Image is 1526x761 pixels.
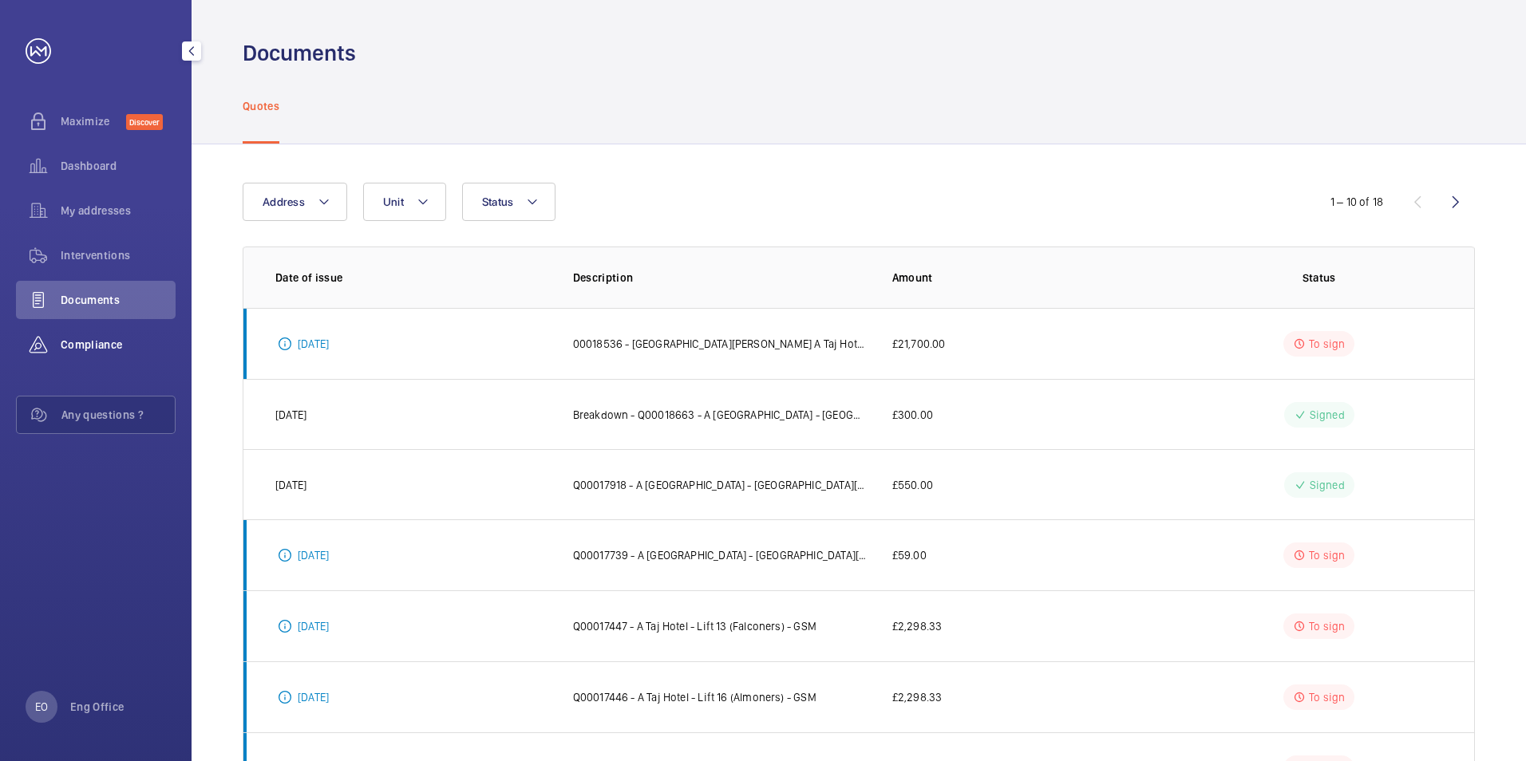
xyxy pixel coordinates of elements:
[892,618,943,634] p: £2,298.33
[892,689,943,705] p: £2,298.33
[1309,618,1345,634] p: To sign
[61,158,176,174] span: Dashboard
[892,477,933,493] p: £550.00
[462,183,556,221] button: Status
[1309,336,1345,352] p: To sign
[1310,407,1345,423] p: Signed
[482,195,514,208] span: Status
[61,407,175,423] span: Any questions ?
[363,183,446,221] button: Unit
[383,195,404,208] span: Unit
[126,114,163,130] span: Discover
[573,477,867,493] p: Q00017918 - A [GEOGRAPHIC_DATA] - [GEOGRAPHIC_DATA][PERSON_NAME] A [GEOGRAPHIC_DATA]
[263,195,305,208] span: Address
[1309,689,1345,705] p: To sign
[1309,547,1345,563] p: To sign
[61,292,176,308] span: Documents
[61,247,176,263] span: Interventions
[61,337,176,353] span: Compliance
[1196,270,1442,286] p: Status
[70,699,125,715] p: Eng Office
[275,407,306,423] p: [DATE]
[573,336,867,352] p: 00018536 - [GEOGRAPHIC_DATA][PERSON_NAME] A Taj Hotel Lift Shaft Clean Downs
[573,547,867,563] p: Q00017739 - A [GEOGRAPHIC_DATA] - [GEOGRAPHIC_DATA][PERSON_NAME] A [GEOGRAPHIC_DATA]
[243,98,279,114] p: Quotes
[243,38,356,68] h1: Documents
[275,270,548,286] p: Date of issue
[1330,194,1383,210] div: 1 – 10 of 18
[573,407,867,423] p: Breakdown - Q00018663 - A [GEOGRAPHIC_DATA] - [GEOGRAPHIC_DATA][PERSON_NAME] A [GEOGRAPHIC_DATA] ...
[61,203,176,219] span: My addresses
[298,336,329,352] p: [DATE]
[573,689,816,705] p: Q00017446 - A Taj Hotel - Lift 16 (Almoners) - GSM
[298,689,329,705] p: [DATE]
[298,618,329,634] p: [DATE]
[892,547,927,563] p: £59.00
[1310,477,1345,493] p: Signed
[892,336,946,352] p: £21,700.00
[892,407,933,423] p: £300.00
[35,699,48,715] p: EO
[892,270,1171,286] p: Amount
[298,547,329,563] p: [DATE]
[573,618,816,634] p: Q00017447 - A Taj Hotel - Lift 13 (Falconers) - GSM
[61,113,126,129] span: Maximize
[275,477,306,493] p: [DATE]
[573,270,867,286] p: Description
[243,183,347,221] button: Address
